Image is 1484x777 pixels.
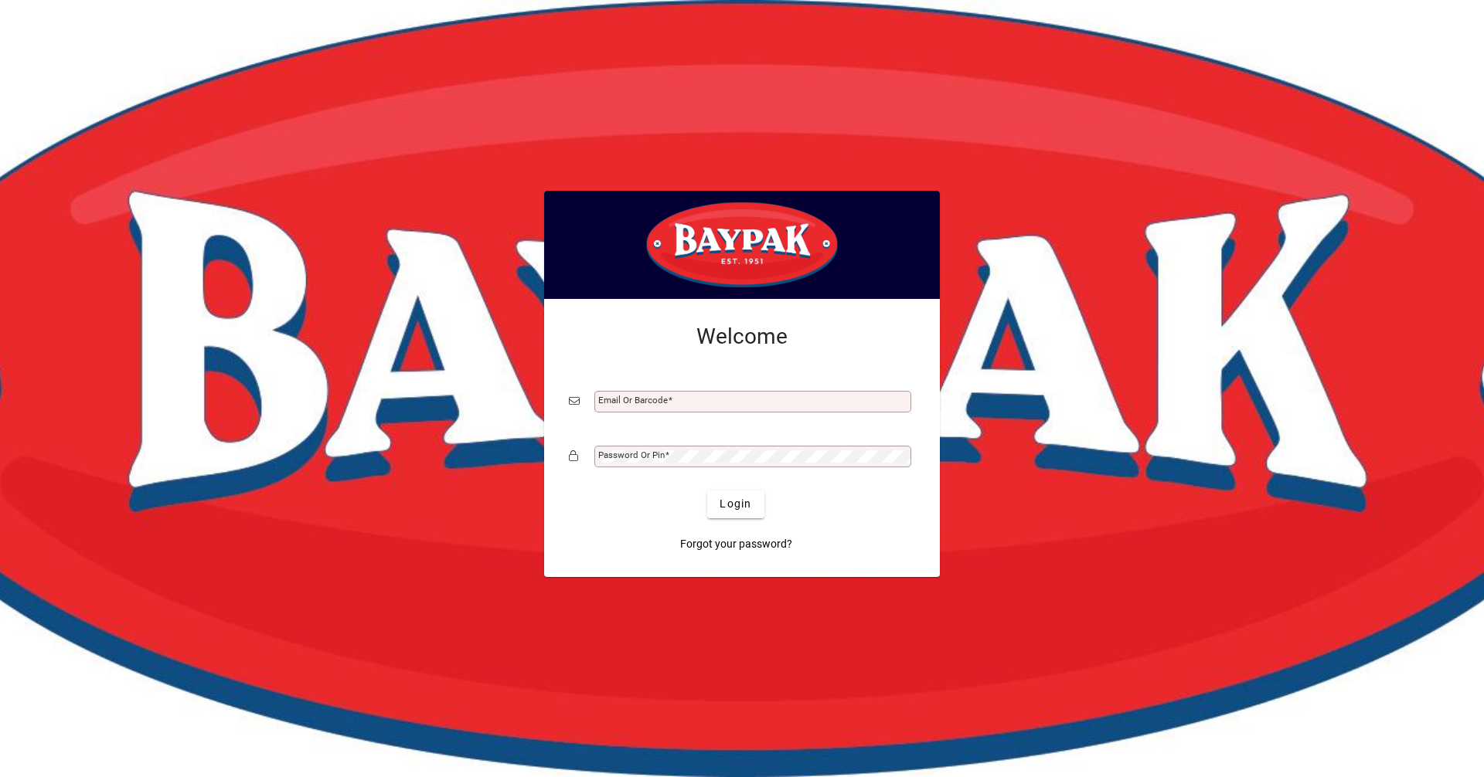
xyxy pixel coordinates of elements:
[674,531,798,558] a: Forgot your password?
[598,450,665,460] mat-label: Password or Pin
[569,324,915,350] h2: Welcome
[720,496,751,512] span: Login
[707,490,764,518] button: Login
[598,395,668,405] mat-label: Email or Barcode
[680,536,792,552] span: Forgot your password?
